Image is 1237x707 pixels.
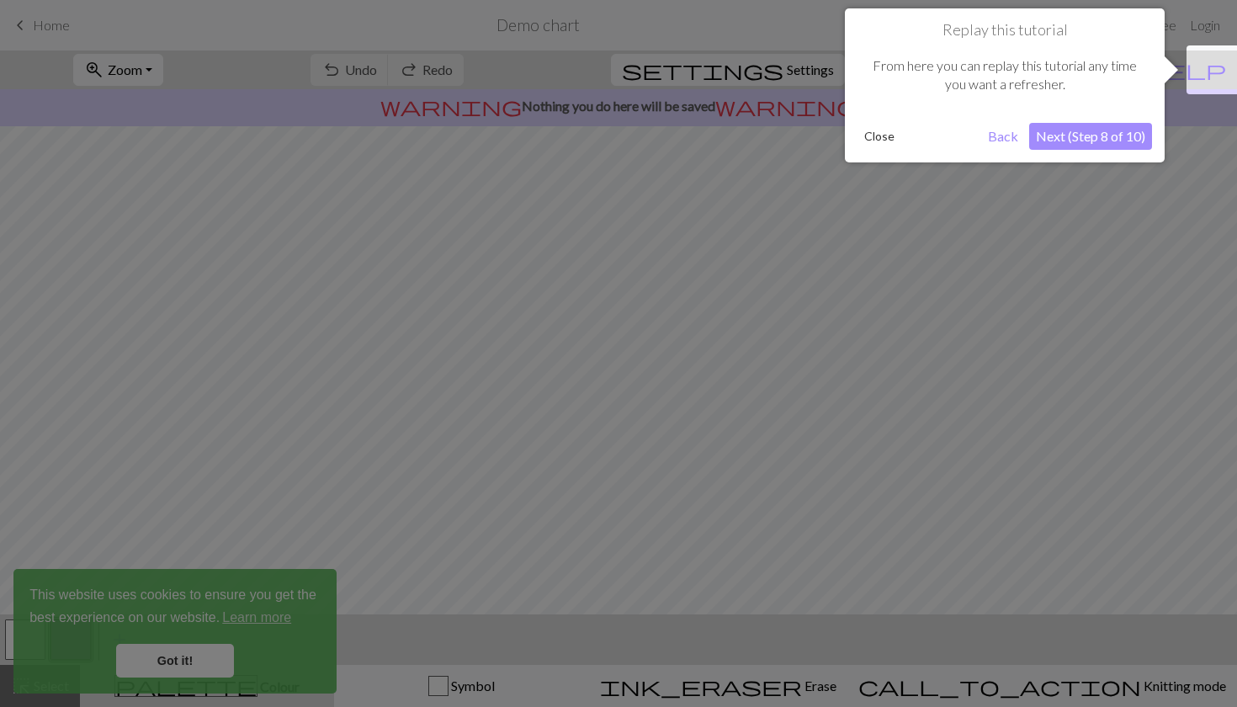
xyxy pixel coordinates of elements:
[845,8,1165,162] div: Replay this tutorial
[1029,123,1152,150] button: Next (Step 8 of 10)
[981,123,1025,150] button: Back
[857,40,1152,111] div: From here you can replay this tutorial any time you want a refresher.
[857,124,901,149] button: Close
[857,21,1152,40] h1: Replay this tutorial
